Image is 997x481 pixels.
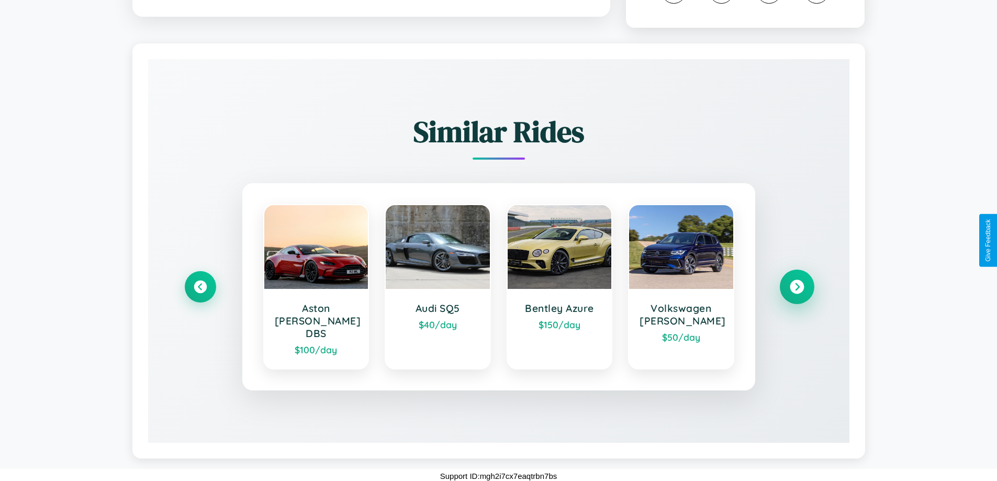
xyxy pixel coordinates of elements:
h3: Volkswagen [PERSON_NAME] [640,302,723,327]
h2: Similar Rides [185,111,813,152]
div: $ 50 /day [640,331,723,343]
a: Audi SQ5$40/day [385,204,491,370]
a: Aston [PERSON_NAME] DBS$100/day [263,204,369,370]
h3: Bentley Azure [518,302,601,315]
div: $ 150 /day [518,319,601,330]
a: Bentley Azure$150/day [507,204,613,370]
h3: Audi SQ5 [396,302,479,315]
div: $ 40 /day [396,319,479,330]
a: Volkswagen [PERSON_NAME]$50/day [628,204,734,370]
div: $ 100 /day [275,344,358,355]
h3: Aston [PERSON_NAME] DBS [275,302,358,340]
div: Give Feedback [984,219,992,262]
